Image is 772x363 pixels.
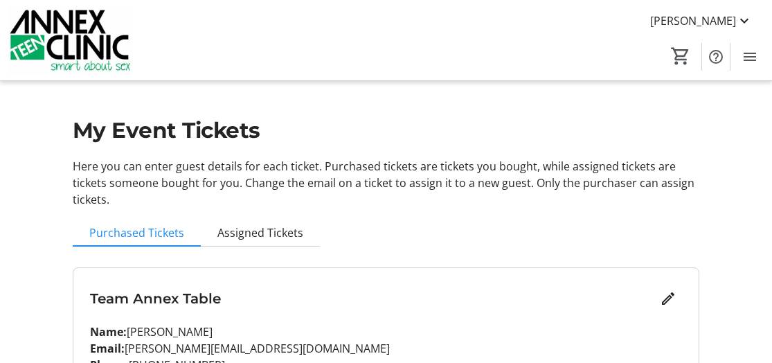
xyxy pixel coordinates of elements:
button: Cart [668,44,693,69]
span: Assigned Tickets [217,227,303,238]
span: Purchased Tickets [89,227,184,238]
button: Help [702,43,730,71]
p: Here you can enter guest details for each ticket. Purchased tickets are tickets you bought, while... [73,158,699,208]
p: [PERSON_NAME][EMAIL_ADDRESS][DOMAIN_NAME] [90,340,682,357]
h1: My Event Tickets [73,114,699,147]
h3: Team Annex Table [90,288,654,309]
p: [PERSON_NAME] [90,324,682,340]
strong: Name: [90,324,127,339]
img: Annex Teen Clinic's Logo [8,6,132,75]
button: Edit [654,285,682,312]
button: [PERSON_NAME] [639,10,764,32]
strong: Email: [90,341,125,356]
span: [PERSON_NAME] [650,12,736,29]
button: Menu [736,43,764,71]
